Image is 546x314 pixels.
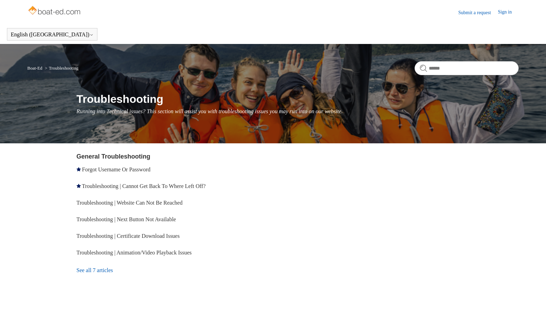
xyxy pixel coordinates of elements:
[77,184,81,188] svg: Promoted article
[82,183,206,189] a: Troubleshooting | Cannot Get Back To Where Left Off?
[43,65,78,71] li: Troubleshooting
[77,250,192,255] a: Troubleshooting | Animation/Video Playback Issues
[458,9,498,16] a: Submit a request
[82,167,150,172] a: Forgot Username Or Password
[77,233,180,239] a: Troubleshooting | Certificate Download Issues
[415,61,519,75] input: Search
[77,216,176,222] a: Troubleshooting | Next Button Not Available
[77,261,276,280] a: See all 7 articles
[11,32,94,38] button: English ([GEOGRAPHIC_DATA])
[27,65,44,71] li: Boat-Ed
[498,8,519,17] a: Sign in
[77,167,81,171] svg: Promoted article
[77,91,519,107] h1: Troubleshooting
[27,65,42,71] a: Boat-Ed
[77,107,519,116] p: Running into Technical issues? This section will assist you with troubleshooting issues you may r...
[77,200,183,206] a: Troubleshooting | Website Can Not Be Reached
[77,153,150,160] a: General Troubleshooting
[27,4,83,18] img: Boat-Ed Help Center home page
